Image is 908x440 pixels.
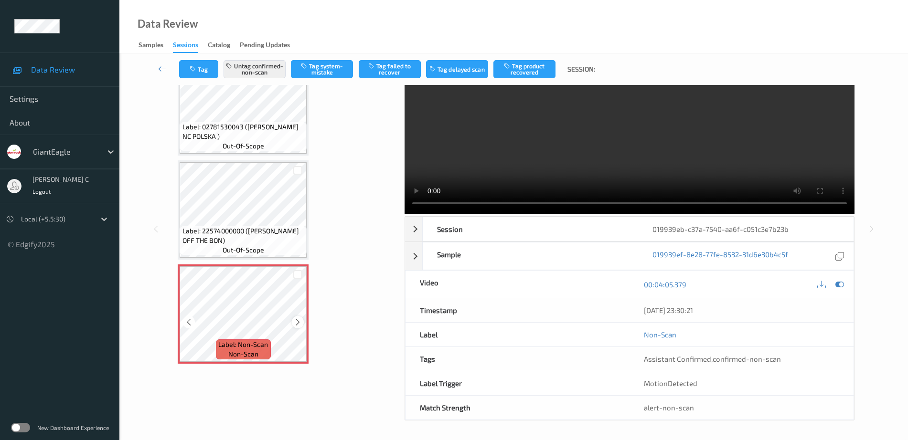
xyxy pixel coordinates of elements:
button: Tag delayed scan [426,60,488,78]
div: alert-non-scan [644,403,839,412]
span: Label: 22574000000 ([PERSON_NAME] OFF THE BON) [182,226,305,245]
div: Catalog [208,40,230,52]
button: Tag product recovered [493,60,555,78]
div: Pending Updates [240,40,290,52]
span: Assistant Confirmed [644,355,711,363]
div: Match Strength [406,396,630,419]
button: Tag [179,60,218,78]
div: Session [423,217,638,241]
div: Label [406,323,630,346]
div: Timestamp [406,298,630,322]
span: Session: [567,64,595,74]
span: , [644,355,781,363]
a: Catalog [208,39,240,52]
div: 019939eb-c37a-7540-aa6f-c051c3e7b23b [638,217,854,241]
a: Non-Scan [644,330,676,339]
span: out-of-scope [223,141,264,151]
span: non-scan [228,349,258,359]
span: Label: Non-Scan [218,340,268,349]
div: Label Trigger [406,371,630,395]
a: 00:04:05.379 [644,280,686,289]
div: Sessions [173,40,198,53]
span: out-of-scope [223,245,264,255]
a: Samples [139,39,173,52]
div: Video [406,271,630,298]
a: Pending Updates [240,39,299,52]
button: Tag failed to recover [359,60,421,78]
div: MotionDetected [630,371,854,395]
button: Tag system-mistake [291,60,353,78]
div: Sample [423,242,638,270]
span: Label: 02781530043 ([PERSON_NAME] NC POLSKA ) [182,122,305,141]
div: [DATE] 23:30:21 [644,305,839,315]
a: Sessions [173,39,208,53]
div: Sample019939ef-8e28-77fe-8532-31d6e30b4c5f [405,242,854,270]
span: confirmed-non-scan [713,355,781,363]
div: Session019939eb-c37a-7540-aa6f-c051c3e7b23b [405,217,854,241]
button: Untag confirmed-non-scan [224,60,286,78]
div: Data Review [138,19,198,29]
div: Tags [406,347,630,371]
div: Samples [139,40,163,52]
a: 019939ef-8e28-77fe-8532-31d6e30b4c5f [652,250,788,262]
